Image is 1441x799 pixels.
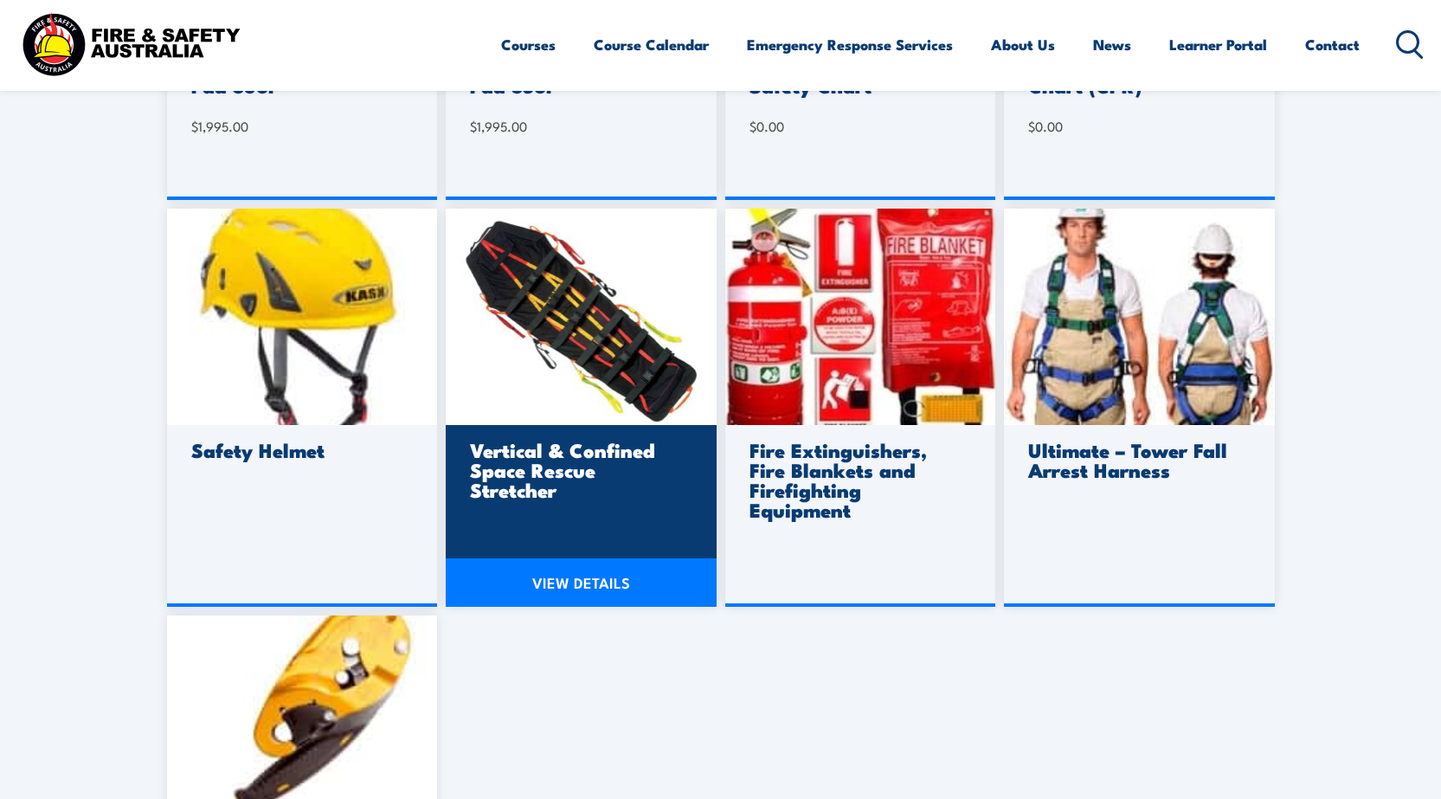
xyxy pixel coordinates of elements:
span: $ [191,117,198,135]
bdi: 0.00 [1028,117,1063,135]
h3: Ultimate – Tower Fall Arrest Harness [1028,440,1245,480]
img: admin-ajax-3-.jpg [725,209,996,425]
a: Learner Portal [1169,22,1267,68]
h3: FREE Fire Extinguisher Safety Chart [749,55,967,95]
bdi: 1,995.00 [191,117,248,135]
bdi: 0.00 [749,117,784,135]
a: Course Calendar [594,22,709,68]
a: Contact [1305,22,1360,68]
h3: Vertical & Confined Space Rescue Stretcher [470,440,687,499]
a: VIEW DETAILS [446,558,717,607]
img: arrest-harness.jpg [1004,209,1275,425]
span: $ [470,117,477,135]
h3: Safety Helmet [191,440,408,460]
img: safety-helmet.jpg [167,209,438,425]
a: News [1093,22,1131,68]
h3: FREE Resuscitation Chart (CPR) [1028,55,1245,95]
a: About Us [991,22,1055,68]
span: $ [749,117,756,135]
img: ferno-roll-up-stretcher.jpg [446,209,717,425]
h3: HeartSine Samaritan Pad 350P [470,55,687,95]
h3: Fire Extinguishers, Fire Blankets and Firefighting Equipment [749,440,967,519]
a: Courses [501,22,556,68]
bdi: 1,995.00 [470,117,527,135]
span: $ [1028,117,1035,135]
h3: HearSine Samaritan Pad 360P [191,55,408,95]
a: Emergency Response Services [747,22,953,68]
